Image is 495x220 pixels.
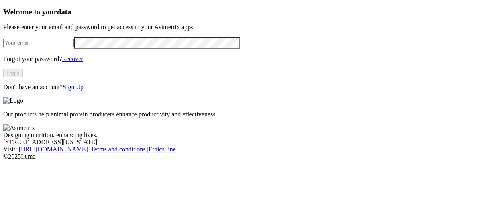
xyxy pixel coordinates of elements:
[3,124,35,132] img: Asimetrix
[3,139,492,146] div: [STREET_ADDRESS][US_STATE].
[3,24,492,31] p: Please enter your email and password to get access to your Asimetrix apps:
[3,39,74,47] input: Your email
[3,69,23,77] button: Login
[3,132,492,139] div: Designing nutrition, enhancing lives.
[57,8,71,16] span: data
[19,146,88,153] a: [URL][DOMAIN_NAME]
[63,84,84,90] a: Sign Up
[3,8,492,16] h3: Welcome to your
[3,84,492,91] p: Don't have an account?
[149,146,176,153] a: Ethics line
[3,97,23,104] img: Logo
[3,153,492,160] div: © 2025 Iluma
[91,146,146,153] a: Terms and conditions
[3,55,492,63] p: Forgot your password?
[62,55,83,62] a: Recover
[3,111,492,118] p: Our products help animal protein producers enhance productivity and effectiveness.
[3,146,492,153] div: Visit : | |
